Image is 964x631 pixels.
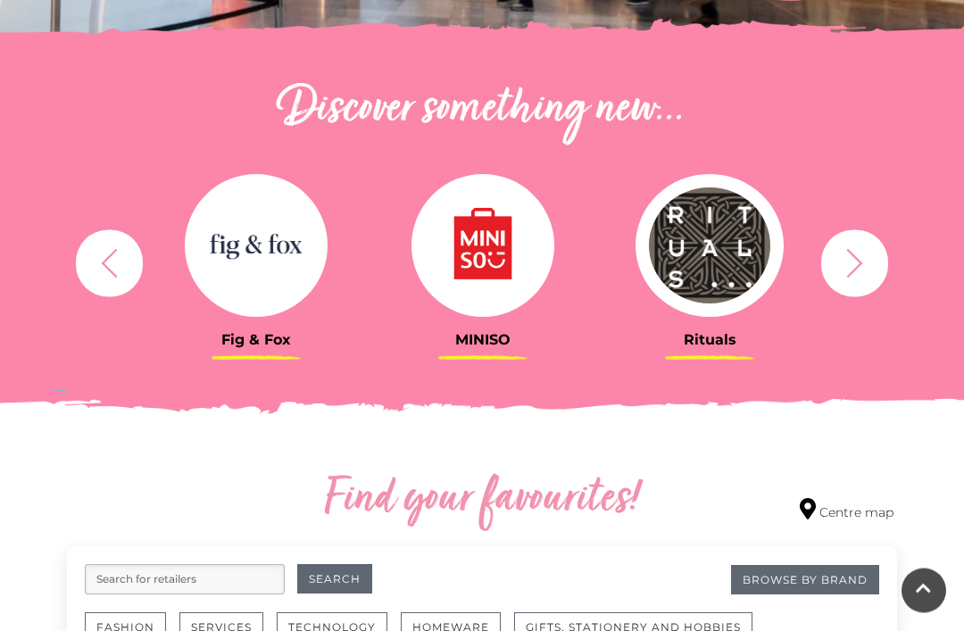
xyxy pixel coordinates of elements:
[383,332,583,349] h3: MINISO
[156,332,356,349] h3: Fig & Fox
[610,332,810,349] h3: Rituals
[731,566,879,595] a: Browse By Brand
[210,472,754,529] h2: Find your favourites!
[67,82,897,139] h2: Discover something new...
[610,175,810,349] a: Rituals
[85,565,285,595] input: Search for retailers
[383,175,583,349] a: MINISO
[297,565,372,594] button: Search
[156,175,356,349] a: Fig & Fox
[800,499,893,523] a: Centre map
